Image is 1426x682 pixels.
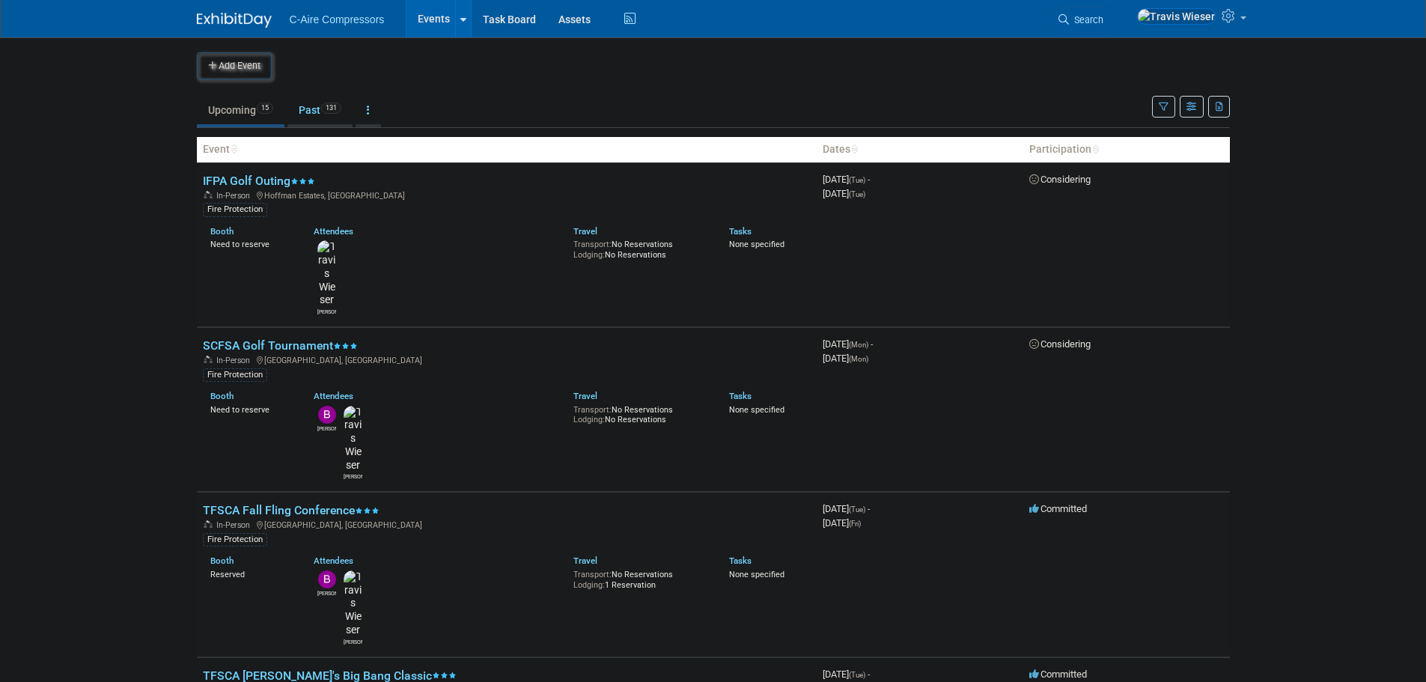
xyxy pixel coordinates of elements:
[817,137,1023,162] th: Dates
[1029,669,1087,680] span: Committed
[573,555,597,566] a: Travel
[197,96,284,124] a: Upcoming15
[203,353,811,365] div: [GEOGRAPHIC_DATA], [GEOGRAPHIC_DATA]
[203,518,811,530] div: [GEOGRAPHIC_DATA], [GEOGRAPHIC_DATA]
[573,240,612,249] span: Transport:
[203,338,358,353] a: SCFSA Golf Tournament
[573,567,707,590] div: No Reservations 1 Reservation
[1029,338,1091,350] span: Considering
[317,588,336,597] div: Bryan Staszak
[1029,174,1091,185] span: Considering
[573,402,707,425] div: No Reservations No Reservations
[216,520,255,530] span: In-Person
[197,137,817,162] th: Event
[573,570,612,579] span: Transport:
[216,191,255,201] span: In-Person
[210,567,292,580] div: Reserved
[317,424,336,433] div: Bryan Staszak
[729,555,752,566] a: Tasks
[729,226,752,237] a: Tasks
[729,570,784,579] span: None specified
[287,96,353,124] a: Past131
[823,338,873,350] span: [DATE]
[871,338,873,350] span: -
[318,406,336,424] img: Bryan Staszak
[344,570,362,637] img: Travis Wieser
[204,191,213,198] img: In-Person Event
[1023,137,1230,162] th: Participation
[1091,143,1099,155] a: Sort by Participation Type
[344,406,362,472] img: Travis Wieser
[210,237,292,250] div: Need to reserve
[573,250,605,260] span: Lodging:
[573,237,707,260] div: No Reservations No Reservations
[823,353,868,364] span: [DATE]
[823,503,870,514] span: [DATE]
[314,391,353,401] a: Attendees
[210,555,234,566] a: Booth
[317,240,336,307] img: Travis Wieser
[210,226,234,237] a: Booth
[1029,503,1087,514] span: Committed
[823,188,865,199] span: [DATE]
[197,13,272,28] img: ExhibitDay
[216,356,255,365] span: In-Person
[203,533,267,546] div: Fire Protection
[317,307,336,316] div: Travis Wieser
[849,190,865,198] span: (Tue)
[573,226,597,237] a: Travel
[203,189,811,201] div: Hoffman Estates, [GEOGRAPHIC_DATA]
[868,174,870,185] span: -
[868,503,870,514] span: -
[290,13,385,25] span: C-Aire Compressors
[1069,14,1103,25] span: Search
[321,103,341,114] span: 131
[203,503,380,517] a: TFSCA Fall Fling Conference
[849,355,868,363] span: (Mon)
[204,356,213,363] img: In-Person Event
[318,570,336,588] img: Bryan Staszak
[573,580,605,590] span: Lodging:
[823,669,870,680] span: [DATE]
[868,669,870,680] span: -
[573,405,612,415] span: Transport:
[729,391,752,401] a: Tasks
[230,143,237,155] a: Sort by Event Name
[203,203,267,216] div: Fire Protection
[1137,8,1216,25] img: Travis Wieser
[203,368,267,382] div: Fire Protection
[573,391,597,401] a: Travel
[344,637,362,646] div: Travis Wieser
[344,472,362,481] div: Travis Wieser
[210,402,292,415] div: Need to reserve
[204,520,213,528] img: In-Person Event
[850,143,858,155] a: Sort by Start Date
[849,505,865,514] span: (Tue)
[849,176,865,184] span: (Tue)
[849,341,868,349] span: (Mon)
[849,671,865,679] span: (Tue)
[203,174,315,188] a: IFPA Golf Outing
[257,103,273,114] span: 15
[197,52,272,79] button: Add Event
[729,405,784,415] span: None specified
[823,517,861,529] span: [DATE]
[1049,7,1118,33] a: Search
[210,391,234,401] a: Booth
[849,520,861,528] span: (Fri)
[314,555,353,566] a: Attendees
[573,415,605,424] span: Lodging:
[314,226,353,237] a: Attendees
[823,174,870,185] span: [DATE]
[729,240,784,249] span: None specified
